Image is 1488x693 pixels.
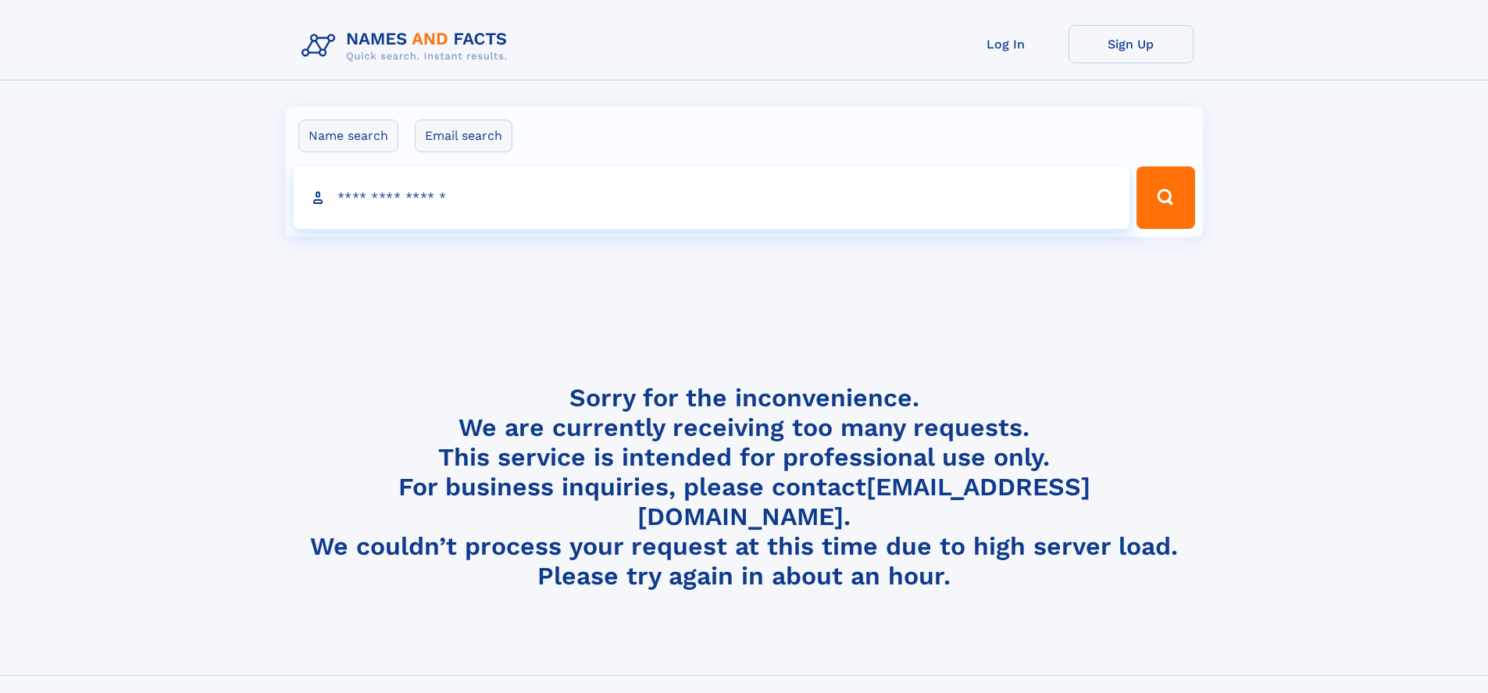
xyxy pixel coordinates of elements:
[415,120,512,152] label: Email search
[298,120,398,152] label: Name search
[295,383,1194,591] h4: Sorry for the inconvenience. We are currently receiving too many requests. This service is intend...
[294,166,1130,229] input: search input
[1137,166,1194,229] button: Search Button
[944,25,1069,63] a: Log In
[1069,25,1194,63] a: Sign Up
[295,25,520,67] img: Logo Names and Facts
[637,472,1090,531] a: [EMAIL_ADDRESS][DOMAIN_NAME]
